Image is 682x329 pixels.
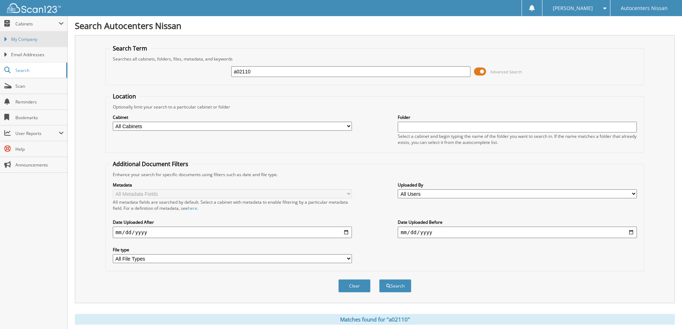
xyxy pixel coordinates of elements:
label: Metadata [113,182,352,188]
span: Announcements [15,162,64,168]
span: Reminders [15,99,64,105]
span: [PERSON_NAME] [553,6,593,10]
legend: Location [109,92,140,100]
span: Advanced Search [490,69,522,74]
label: Date Uploaded After [113,219,352,225]
div: Optionally limit your search to a particular cabinet or folder [109,104,640,110]
a: here [188,205,197,211]
span: User Reports [15,130,59,136]
span: Search [15,67,63,73]
legend: Additional Document Filters [109,160,192,168]
h1: Search Autocenters Nissan [75,20,675,32]
span: Cabinets [15,21,59,27]
label: File type [113,247,352,253]
legend: Search Term [109,44,151,52]
div: Select a cabinet and begin typing the name of the folder you want to search in. If the name match... [398,133,637,145]
label: Folder [398,114,637,120]
button: Clear [338,279,371,292]
input: end [398,227,637,238]
img: scan123-logo-white.svg [7,3,61,13]
span: My Company [11,36,64,43]
span: Scan [15,83,64,89]
span: Help [15,146,64,152]
span: Bookmarks [15,115,64,121]
iframe: Chat Widget [646,295,682,329]
label: Cabinet [113,114,352,120]
label: Uploaded By [398,182,637,188]
button: Search [379,279,411,292]
div: All metadata fields are searched by default. Select a cabinet with metadata to enable filtering b... [113,199,352,211]
input: start [113,227,352,238]
div: Searches all cabinets, folders, files, metadata, and keywords [109,56,640,62]
div: Matches found for "a02110" [75,314,675,325]
span: Email Addresses [11,52,64,58]
label: Date Uploaded Before [398,219,637,225]
span: Autocenters Nissan [621,6,668,10]
div: Enhance your search for specific documents using filters such as date and file type. [109,171,640,178]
